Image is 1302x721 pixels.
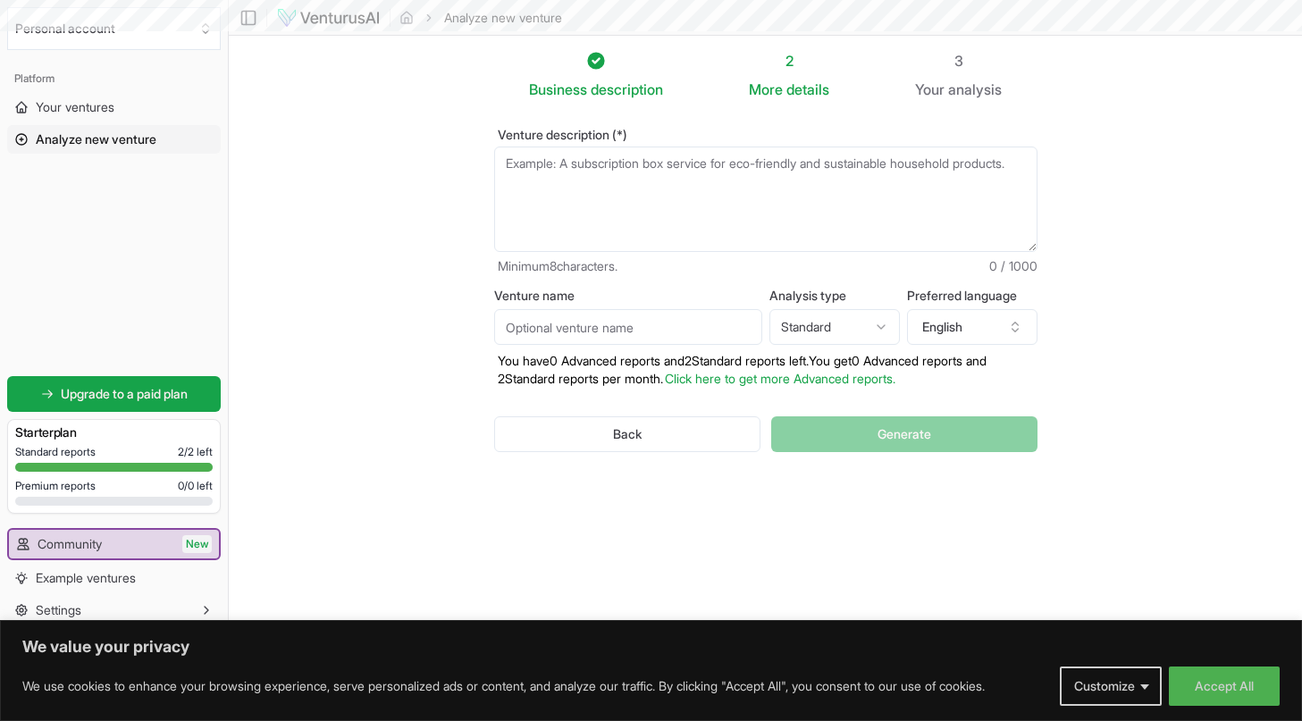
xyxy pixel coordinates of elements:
[36,601,81,619] span: Settings
[749,50,829,71] div: 2
[494,129,1037,141] label: Venture description (*)
[915,50,1002,71] div: 3
[907,289,1037,302] label: Preferred language
[178,445,213,459] span: 2 / 2 left
[36,98,114,116] span: Your ventures
[989,257,1037,275] span: 0 / 1000
[749,79,783,100] span: More
[498,257,617,275] span: Minimum 8 characters.
[494,416,761,452] button: Back
[7,564,221,592] a: Example ventures
[769,289,900,302] label: Analysis type
[36,569,136,587] span: Example ventures
[22,675,985,697] p: We use cookies to enhance your browsing experience, serve personalized ads or content, and analyz...
[182,535,212,553] span: New
[948,80,1002,98] span: analysis
[494,289,762,302] label: Venture name
[786,80,829,98] span: details
[36,130,156,148] span: Analyze new venture
[7,93,221,122] a: Your ventures
[38,535,102,553] span: Community
[178,479,213,493] span: 0 / 0 left
[7,64,221,93] div: Platform
[7,125,221,154] a: Analyze new venture
[22,636,1280,658] p: We value your privacy
[494,352,1037,388] p: You have 0 Advanced reports and 2 Standard reports left. Y ou get 0 Advanced reports and 2 Standa...
[665,371,895,386] a: Click here to get more Advanced reports.
[7,596,221,625] button: Settings
[494,309,762,345] input: Optional venture name
[7,376,221,412] a: Upgrade to a paid plan
[1060,667,1162,706] button: Customize
[61,385,188,403] span: Upgrade to a paid plan
[9,530,219,558] a: CommunityNew
[915,79,945,100] span: Your
[15,423,213,441] h3: Starter plan
[529,79,587,100] span: Business
[907,309,1037,345] button: English
[15,445,96,459] span: Standard reports
[591,80,663,98] span: description
[15,479,96,493] span: Premium reports
[1169,667,1280,706] button: Accept All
